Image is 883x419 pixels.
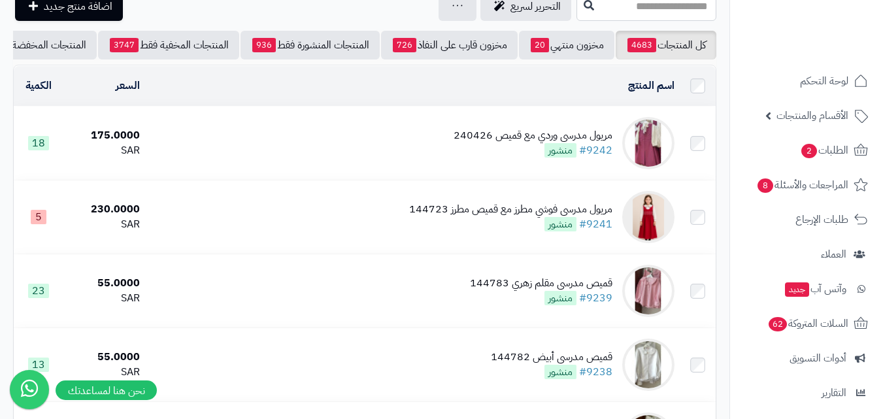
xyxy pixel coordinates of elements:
[738,377,875,409] a: التقارير
[116,78,140,93] a: السعر
[28,284,49,298] span: 23
[738,204,875,235] a: طلبات الإرجاع
[69,217,140,232] div: SAR
[738,169,875,201] a: المراجعات والأسئلة8
[544,365,576,379] span: منشور
[241,31,380,59] a: المنتجات المنشورة فقط936
[622,339,675,391] img: قميص مدرسي أبيض 144782
[769,317,787,331] span: 62
[795,210,848,229] span: طلبات الإرجاع
[544,217,576,231] span: منشور
[800,141,848,159] span: الطلبات
[738,65,875,97] a: لوحة التحكم
[738,239,875,270] a: العملاء
[98,31,239,59] a: المنتجات المخفية فقط3747
[28,358,49,372] span: 13
[579,142,612,158] a: #9242
[409,202,612,217] div: مريول مدرسي فوشي مطرز مع قميص مطرز 144723
[69,276,140,291] div: 55.0000
[491,350,612,365] div: قميص مدرسي أبيض 144782
[821,245,846,263] span: العملاء
[393,38,416,52] span: 726
[69,128,140,143] div: 175.0000
[767,314,848,333] span: السلات المتروكة
[579,216,612,232] a: #9241
[25,78,52,93] a: الكمية
[756,176,848,194] span: المراجعات والأسئلة
[381,31,518,59] a: مخزون قارب على النفاذ726
[627,38,656,52] span: 4683
[738,308,875,339] a: السلات المتروكة62
[790,349,846,367] span: أدوات التسويق
[616,31,716,59] a: كل المنتجات4683
[28,136,49,150] span: 18
[579,364,612,380] a: #9238
[622,265,675,317] img: قميص مدرسي مقلم زهري 144783
[110,38,139,52] span: 3747
[252,38,276,52] span: 936
[784,280,846,298] span: وآتس آب
[544,291,576,305] span: منشور
[470,276,612,291] div: قميص مدرسي مقلم زهري 144783
[776,107,848,125] span: الأقسام والمنتجات
[69,143,140,158] div: SAR
[628,78,675,93] a: اسم المنتج
[69,365,140,380] div: SAR
[738,135,875,166] a: الطلبات2
[800,72,848,90] span: لوحة التحكم
[69,291,140,306] div: SAR
[801,144,817,158] span: 2
[69,350,140,365] div: 55.0000
[738,343,875,374] a: أدوات التسويق
[822,384,846,402] span: التقارير
[622,117,675,169] img: مريول مدرسي وردي مع قميص 240426
[785,282,809,297] span: جديد
[738,273,875,305] a: وآتس آبجديد
[544,143,576,158] span: منشور
[531,38,549,52] span: 20
[579,290,612,306] a: #9239
[622,191,675,243] img: مريول مدرسي فوشي مطرز مع قميص مطرز 144723
[519,31,614,59] a: مخزون منتهي20
[454,128,612,143] div: مريول مدرسي وردي مع قميص 240426
[758,178,773,193] span: 8
[69,202,140,217] div: 230.0000
[31,210,46,224] span: 5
